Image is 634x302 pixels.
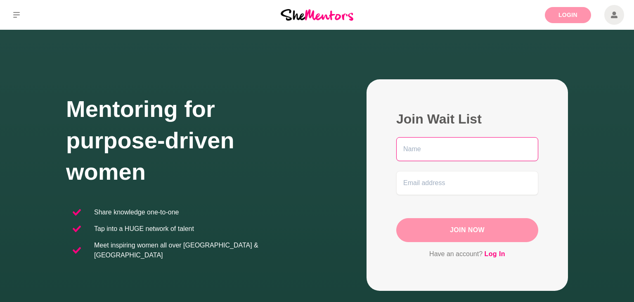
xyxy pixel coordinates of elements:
input: Name [396,137,538,161]
img: She Mentors Logo [281,9,353,20]
h1: Mentoring for purpose-driven women [66,93,317,188]
input: Email address [396,171,538,195]
p: Have an account? [396,249,538,259]
p: Tap into a HUGE network of talent [94,224,194,234]
p: Meet inspiring women all over [GEOGRAPHIC_DATA] & [GEOGRAPHIC_DATA] [94,240,310,260]
a: Login [545,7,591,23]
h2: Join Wait List [396,111,538,127]
a: Log In [485,249,505,259]
p: Share knowledge one-to-one [94,207,179,217]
